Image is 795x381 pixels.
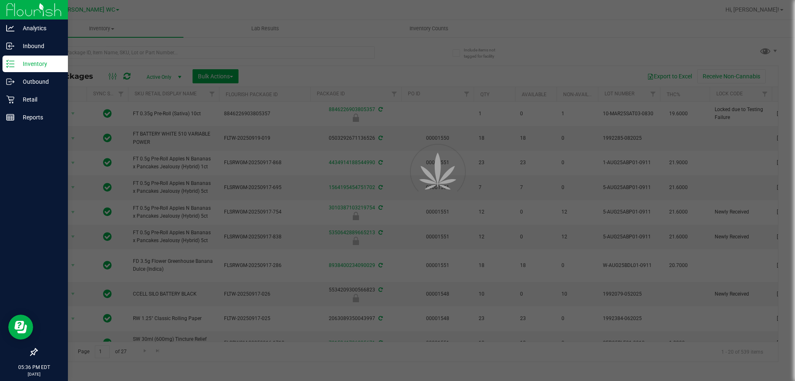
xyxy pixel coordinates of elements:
p: [DATE] [4,371,64,377]
p: Inventory [14,59,64,69]
inline-svg: Retail [6,95,14,104]
inline-svg: Outbound [6,78,14,86]
p: 05:36 PM EDT [4,364,64,371]
p: Inbound [14,41,64,51]
p: Retail [14,95,64,104]
inline-svg: Reports [6,113,14,121]
iframe: Resource center [8,315,33,340]
inline-svg: Inbound [6,42,14,50]
p: Reports [14,112,64,122]
p: Outbound [14,77,64,87]
inline-svg: Inventory [6,60,14,68]
inline-svg: Analytics [6,24,14,32]
p: Analytics [14,23,64,33]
